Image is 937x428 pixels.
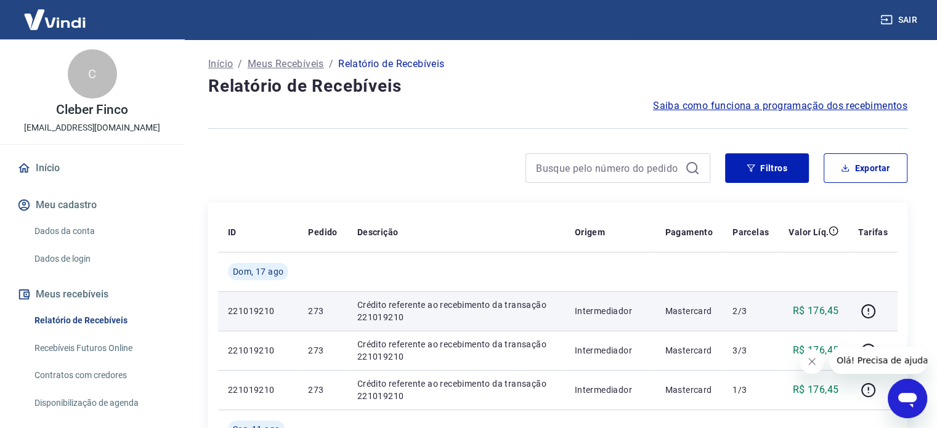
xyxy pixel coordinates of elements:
a: Dados da conta [30,219,169,244]
div: C [68,49,117,99]
p: Pagamento [665,226,713,238]
p: Tarifas [858,226,888,238]
a: Início [15,155,169,182]
p: Mastercard [665,344,713,357]
p: Crédito referente ao recebimento da transação 221019210 [357,299,555,323]
p: R$ 176,45 [793,382,839,397]
a: Relatório de Recebíveis [30,308,169,333]
p: Intermediador [575,344,646,357]
span: Dom, 17 ago [233,265,283,278]
span: Olá! Precisa de ajuda? [7,9,103,18]
a: Meus Recebíveis [248,57,324,71]
p: Crédito referente ao recebimento da transação 221019210 [357,338,555,363]
iframe: Mensagem da empresa [829,347,927,374]
p: R$ 176,45 [793,343,839,358]
p: Origem [575,226,605,238]
h4: Relatório de Recebíveis [208,74,907,99]
p: ID [228,226,237,238]
p: 273 [308,384,337,396]
button: Meus recebíveis [15,281,169,308]
p: R$ 176,45 [793,304,839,318]
p: Cleber Finco [56,103,128,116]
p: 221019210 [228,384,288,396]
p: Relatório de Recebíveis [338,57,444,71]
p: / [238,57,242,71]
a: Início [208,57,233,71]
p: 273 [308,344,337,357]
p: 1/3 [732,384,769,396]
p: Crédito referente ao recebimento da transação 221019210 [357,378,555,402]
p: / [329,57,333,71]
p: 273 [308,305,337,317]
p: Intermediador [575,305,646,317]
a: Dados de login [30,246,169,272]
p: Intermediador [575,384,646,396]
p: [EMAIL_ADDRESS][DOMAIN_NAME] [24,121,160,134]
p: 3/3 [732,344,769,357]
p: Mastercard [665,384,713,396]
iframe: Fechar mensagem [800,349,824,374]
p: Descrição [357,226,399,238]
input: Busque pelo número do pedido [536,159,680,177]
button: Filtros [725,153,809,183]
button: Sair [878,9,922,31]
button: Meu cadastro [15,192,169,219]
button: Exportar [824,153,907,183]
a: Saiba como funciona a programação dos recebimentos [653,99,907,113]
p: 221019210 [228,305,288,317]
p: Parcelas [732,226,769,238]
p: Pedido [308,226,337,238]
p: 221019210 [228,344,288,357]
p: Valor Líq. [789,226,829,238]
a: Disponibilização de agenda [30,390,169,416]
iframe: Botão para abrir a janela de mensagens [888,379,927,418]
a: Contratos com credores [30,363,169,388]
img: Vindi [15,1,95,38]
p: Mastercard [665,305,713,317]
p: 2/3 [732,305,769,317]
a: Recebíveis Futuros Online [30,336,169,361]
